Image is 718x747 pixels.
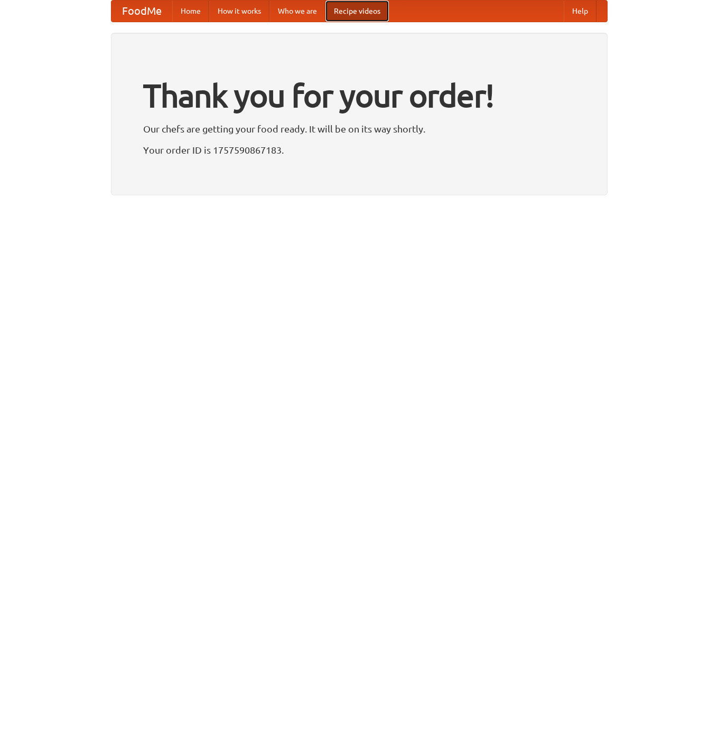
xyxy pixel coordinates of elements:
[209,1,269,22] a: How it works
[172,1,209,22] a: Home
[269,1,325,22] a: Who we are
[111,1,172,22] a: FoodMe
[325,1,389,22] a: Recipe videos
[143,142,575,158] p: Your order ID is 1757590867183.
[143,121,575,137] p: Our chefs are getting your food ready. It will be on its way shortly.
[564,1,596,22] a: Help
[143,70,575,121] h1: Thank you for your order!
